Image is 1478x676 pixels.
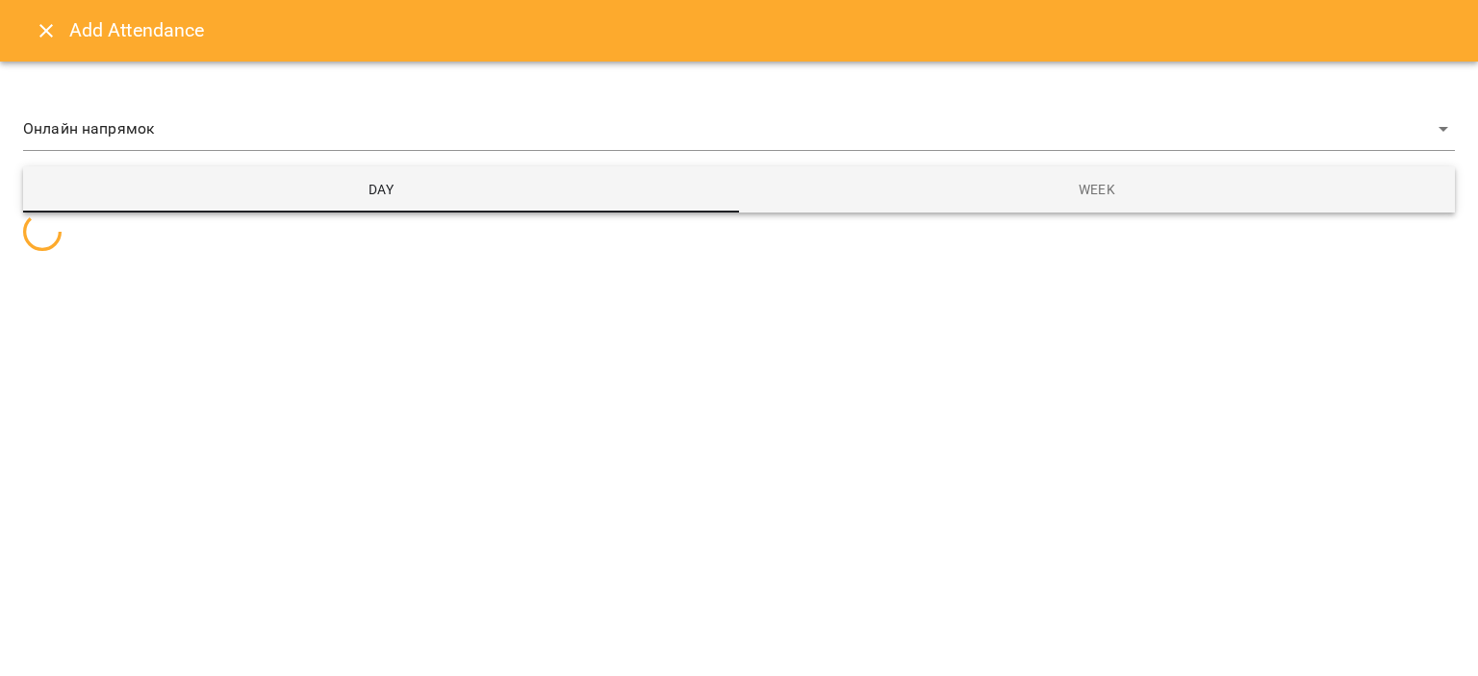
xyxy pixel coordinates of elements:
h6: Add Attendance [69,15,205,45]
span: Week [751,178,1443,201]
button: Close [23,8,69,54]
span: Онлайн напрямок [23,117,1432,140]
div: Онлайн напрямок [23,108,1455,151]
span: Day [35,178,727,201]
